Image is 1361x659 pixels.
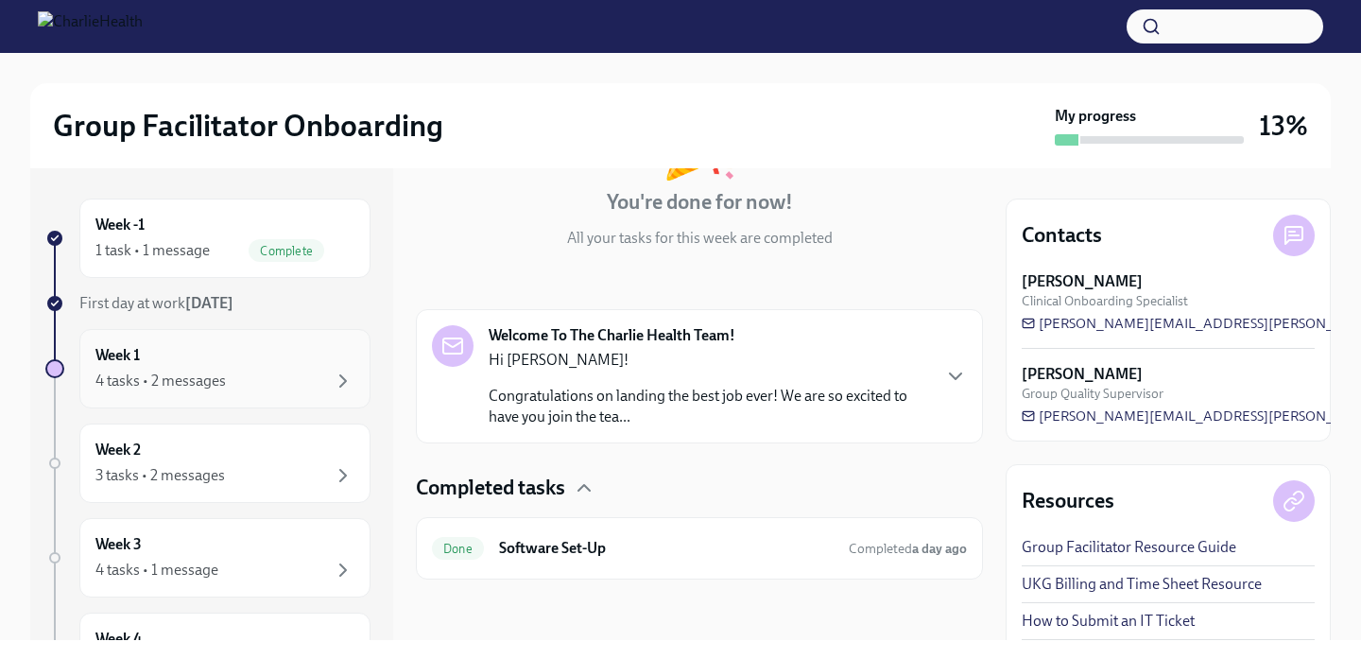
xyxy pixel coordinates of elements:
[1022,574,1262,595] a: UKG Billing and Time Sheet Resource
[432,542,484,556] span: Done
[95,465,225,486] div: 3 tasks • 2 messages
[661,114,738,177] div: 🎉
[185,294,233,312] strong: [DATE]
[567,228,833,249] p: All your tasks for this week are completed
[1022,385,1163,403] span: Group Quality Supervisor
[45,293,370,314] a: First day at work[DATE]
[95,215,145,235] h6: Week -1
[95,345,140,366] h6: Week 1
[416,474,983,502] div: Completed tasks
[499,538,834,559] h6: Software Set-Up
[1022,271,1143,292] strong: [PERSON_NAME]
[95,371,226,391] div: 4 tasks • 2 messages
[912,541,967,557] strong: a day ago
[1259,109,1308,143] h3: 13%
[849,541,967,557] span: Completed
[45,424,370,503] a: Week 23 tasks • 2 messages
[79,294,233,312] span: First day at work
[45,329,370,408] a: Week 14 tasks • 2 messages
[432,533,967,564] a: DoneSoftware Set-UpCompleteda day ago
[45,199,370,278] a: Week -11 task • 1 messageComplete
[249,244,324,258] span: Complete
[95,629,142,650] h6: Week 4
[1022,221,1102,250] h4: Contacts
[95,534,142,555] h6: Week 3
[1022,611,1195,632] a: How to Submit an IT Ticket
[1022,364,1143,385] strong: [PERSON_NAME]
[416,474,565,502] h4: Completed tasks
[95,240,210,261] div: 1 task • 1 message
[1022,537,1236,558] a: Group Facilitator Resource Guide
[95,440,141,460] h6: Week 2
[1022,292,1188,310] span: Clinical Onboarding Specialist
[489,386,929,427] p: Congratulations on landing the best job ever! We are so excited to have you join the tea...
[849,540,967,558] span: August 11th, 2025 09:01
[1022,487,1114,515] h4: Resources
[53,107,443,145] h2: Group Facilitator Onboarding
[1055,106,1136,127] strong: My progress
[38,11,143,42] img: CharlieHealth
[489,325,735,346] strong: Welcome To The Charlie Health Team!
[45,518,370,598] a: Week 34 tasks • 1 message
[607,188,793,217] h4: You're done for now!
[489,350,929,371] p: Hi [PERSON_NAME]!
[95,560,218,581] div: 4 tasks • 1 message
